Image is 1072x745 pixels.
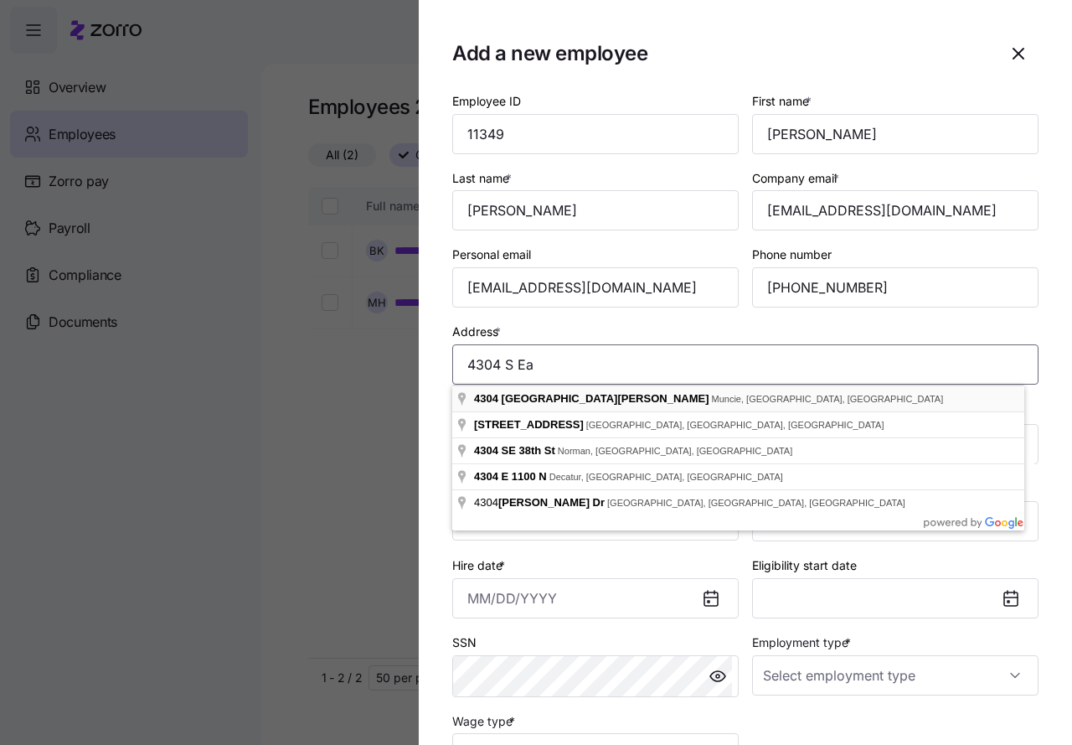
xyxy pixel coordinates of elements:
[452,169,515,188] label: Last name
[474,496,607,509] span: 4304
[752,556,857,575] label: Eligibility start date
[452,92,521,111] label: Employee ID
[474,470,498,483] span: 4304
[549,472,783,482] span: Decatur, [GEOGRAPHIC_DATA], [GEOGRAPHIC_DATA]
[474,444,498,457] span: 4304
[752,246,832,264] label: Phone number
[452,634,477,652] label: SSN
[452,578,739,618] input: MM/DD/YYYY
[752,634,854,652] label: Employment type
[558,446,792,456] span: Norman, [GEOGRAPHIC_DATA], [GEOGRAPHIC_DATA]
[452,556,508,575] label: Hire date
[452,114,739,154] input: Employee ID
[712,394,944,404] span: Muncie, [GEOGRAPHIC_DATA], [GEOGRAPHIC_DATA]
[502,444,555,457] span: SE 38th St
[752,190,1038,230] input: Company email
[752,169,843,188] label: Company email
[452,267,739,308] input: Personal email
[752,114,1038,154] input: First name
[452,40,985,66] h1: Add a new employee
[752,267,1038,308] input: Phone number
[607,498,905,508] span: [GEOGRAPHIC_DATA], [GEOGRAPHIC_DATA], [GEOGRAPHIC_DATA]
[452,712,518,731] label: Wage type
[502,470,547,483] span: E 1100 N
[452,246,531,264] label: Personal email
[498,496,605,509] span: [PERSON_NAME] Dr
[452,323,504,341] label: Address
[752,92,815,111] label: First name
[502,392,709,405] span: [GEOGRAPHIC_DATA][PERSON_NAME]
[474,392,498,405] span: 4304
[752,655,1038,696] input: Select employment type
[452,190,739,230] input: Last name
[474,418,584,431] span: [STREET_ADDRESS]
[452,344,1038,385] input: Address
[586,420,884,430] span: [GEOGRAPHIC_DATA], [GEOGRAPHIC_DATA], [GEOGRAPHIC_DATA]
